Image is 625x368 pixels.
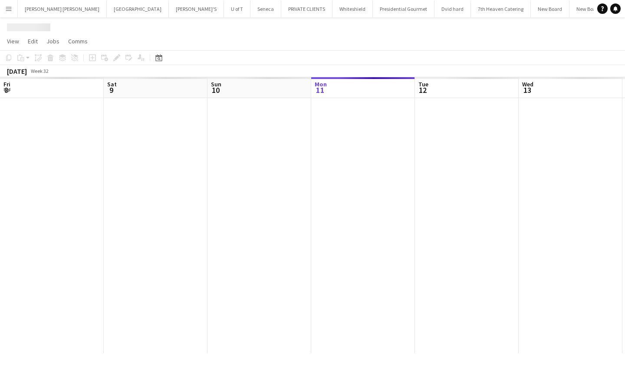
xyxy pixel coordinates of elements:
[18,0,107,17] button: [PERSON_NAME] [PERSON_NAME]
[28,37,38,45] span: Edit
[417,85,428,95] span: 12
[281,0,332,17] button: PRIVATE CLIENTS
[46,37,59,45] span: Jobs
[106,85,117,95] span: 9
[569,0,608,17] button: New Board
[522,80,533,88] span: Wed
[373,0,434,17] button: Presidential Gourmet
[43,36,63,47] a: Jobs
[210,85,221,95] span: 10
[24,36,41,47] a: Edit
[521,85,533,95] span: 13
[107,80,117,88] span: Sat
[224,0,250,17] button: U of T
[315,80,327,88] span: Mon
[7,37,19,45] span: View
[68,37,88,45] span: Comms
[29,68,50,74] span: Week 32
[313,85,327,95] span: 11
[531,0,569,17] button: New Board
[65,36,91,47] a: Comms
[250,0,281,17] button: Seneca
[7,67,27,76] div: [DATE]
[418,80,428,88] span: Tue
[2,85,10,95] span: 8
[434,0,471,17] button: Dvid hard
[169,0,224,17] button: [PERSON_NAME]'S
[3,36,23,47] a: View
[3,80,10,88] span: Fri
[471,0,531,17] button: 7th Heaven Catering
[332,0,373,17] button: Whiteshield
[107,0,169,17] button: [GEOGRAPHIC_DATA]
[211,80,221,88] span: Sun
